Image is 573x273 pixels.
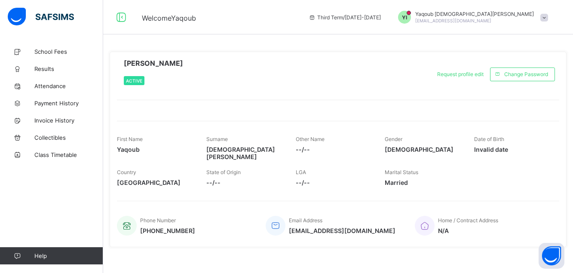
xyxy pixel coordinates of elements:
span: [DEMOGRAPHIC_DATA] [385,146,461,153]
span: School Fees [34,48,103,55]
span: N/A [438,227,498,234]
span: Home / Contract Address [438,217,498,224]
span: Phone Number [140,217,176,224]
span: Married [385,179,461,186]
span: [EMAIL_ADDRESS][DOMAIN_NAME] [289,227,395,234]
span: Yaqoub [DEMOGRAPHIC_DATA][PERSON_NAME] [415,11,534,17]
span: Results [34,65,103,72]
span: State of Origin [206,169,241,175]
span: Country [117,169,136,175]
span: Help [34,252,103,259]
span: --/-- [296,146,372,153]
span: Invalid date [474,146,551,153]
span: Payment History [34,100,103,107]
span: Class Timetable [34,151,103,158]
span: Collectibles [34,134,103,141]
span: --/-- [296,179,372,186]
span: Marital Status [385,169,418,175]
span: [GEOGRAPHIC_DATA] [117,179,193,186]
span: session/term information [309,14,381,21]
span: Attendance [34,83,103,89]
span: Change Password [504,71,548,77]
span: Surname [206,136,228,142]
span: Other Name [296,136,325,142]
span: [DEMOGRAPHIC_DATA][PERSON_NAME] [206,146,283,160]
span: Invoice History [34,117,103,124]
span: Welcome Yaqoub [142,14,196,22]
span: [PERSON_NAME] [124,59,183,67]
button: Open asap [539,243,564,269]
span: Yaqoub [117,146,193,153]
span: YI [402,14,407,21]
span: --/-- [206,179,283,186]
span: [EMAIL_ADDRESS][DOMAIN_NAME] [415,18,491,23]
span: Active [126,78,142,83]
img: safsims [8,8,74,26]
span: Date of Birth [474,136,504,142]
span: Email Address [289,217,322,224]
span: LGA [296,169,306,175]
span: Request profile edit [437,71,484,77]
span: First Name [117,136,143,142]
span: [PHONE_NUMBER] [140,227,195,234]
div: YaqoubMuhammad Inuwa [389,11,552,24]
span: Gender [385,136,402,142]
